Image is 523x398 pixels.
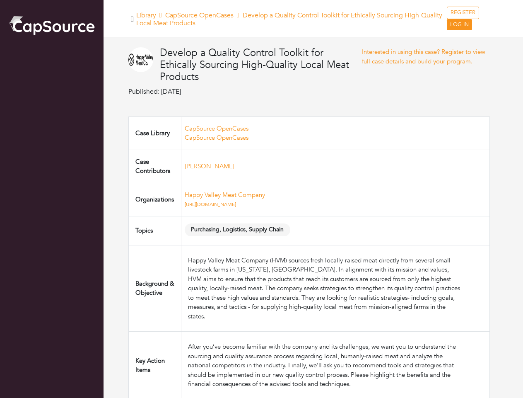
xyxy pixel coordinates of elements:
a: LOG IN [447,19,472,31]
span: Purchasing, Logistics, Supply Chain [185,223,290,236]
img: cap_logo.png [8,15,95,36]
a: CapSource OpenCases [165,11,234,20]
a: CapSource OpenCases [185,133,248,142]
h5: Library Develop a Quality Control Toolkit for Ethically Sourcing High-Quality Local Meat Products [136,12,447,27]
div: Happy Valley Meat Company (HVM) sources fresh locally-raised meat directly from several small liv... [188,256,463,321]
a: Interested in using this case? Register to view full case details and build your program. [362,48,485,66]
a: [PERSON_NAME] [185,162,234,170]
img: HVMC.png [128,47,153,72]
div: After you’ve become familiar with the company and its challenges, we want you to understand the s... [188,342,463,389]
td: Topics [129,216,181,245]
a: [URL][DOMAIN_NAME] [185,201,236,208]
a: REGISTER [447,7,479,19]
td: Case Contributors [129,150,181,183]
p: Published: [DATE] [128,87,362,97]
h4: Develop a Quality Control Toolkit for Ethically Sourcing High-Quality Local Meat Products [160,47,362,83]
td: Case Library [129,116,181,150]
td: Background & Objective [129,245,181,332]
a: CapSource OpenCases [185,124,248,133]
td: Organizations [129,183,181,216]
a: Happy Valley Meat Company [185,191,265,199]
